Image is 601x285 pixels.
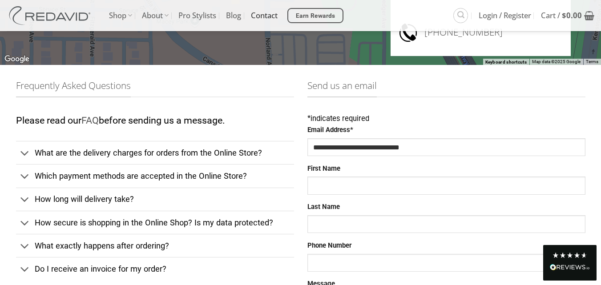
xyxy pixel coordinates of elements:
a: Open this area in Google Maps (opens a new window) [2,53,32,65]
div: Read All Reviews [550,262,590,274]
div: indicates required [307,113,585,125]
div: 4.9 Stars [552,252,588,259]
span: Which payment methods are accepted in the Online Store? [35,171,247,181]
span: Send us an email [307,78,377,97]
div: Read All Reviews [543,245,597,281]
button: Toggle [16,190,34,210]
label: First Name [307,164,585,174]
a: Toggle Do I receive an invoice for my order? [16,257,294,280]
a: Earn Rewards [287,8,343,23]
h3: [PHONE_NUMBER] [424,22,562,43]
img: REVIEWS.io [550,264,590,270]
a: Search [453,8,468,23]
span: Do I receive an invoice for my order? [35,264,166,273]
bdi: 0.00 [562,10,582,20]
button: Keyboard shortcuts [485,59,527,65]
span: Earn Rewards [296,11,335,21]
label: Last Name [307,202,585,213]
button: Toggle [16,237,34,256]
a: Terms (opens in new tab) [586,59,598,64]
p: Please read our before sending us a message. [16,113,294,128]
span: $ [562,10,566,20]
a: Toggle Which payment methods are accepted in the Online Store? [16,164,294,187]
button: Toggle [16,213,34,233]
button: Toggle [16,144,34,163]
label: Phone Number [307,241,585,251]
span: Login / Register [479,4,531,27]
span: Frequently Asked Questions [16,78,131,97]
img: REDAVID Salon Products | United States [7,6,96,25]
a: Toggle What exactly happens after ordering? [16,234,294,257]
span: Cart / [541,4,582,27]
button: Toggle [16,167,34,187]
a: FAQ [81,115,99,126]
span: How long will delivery take? [35,194,134,204]
img: Google [2,53,32,65]
span: What are the delivery charges for orders from the Online Store? [35,148,262,157]
a: Toggle How long will delivery take? [16,188,294,211]
label: Email Address [307,125,585,136]
a: Toggle How secure is shopping in the Online Shop? Is my data protected? [16,211,294,234]
span: Map data ©2025 Google [532,59,581,64]
span: How secure is shopping in the Online Shop? Is my data protected? [35,218,273,227]
span: What exactly happens after ordering? [35,241,169,250]
button: Toggle [16,260,34,279]
a: Toggle What are the delivery charges for orders from the Online Store? [16,141,294,164]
